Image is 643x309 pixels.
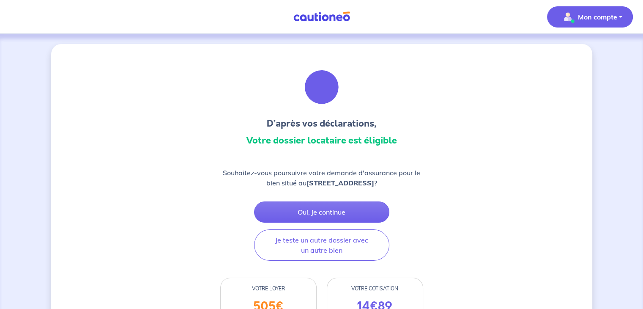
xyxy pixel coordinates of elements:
[254,229,389,261] button: Je teste un autre dossier avec un autre bien
[290,11,353,22] img: Cautioneo
[547,6,633,28] button: illu_account_valid_menu.svgMon compte
[578,12,617,22] p: Mon compte
[299,64,345,110] img: illu_congratulation.svg
[254,201,389,223] button: Oui, je continue
[220,168,423,188] p: Souhaitez-vous poursuivre votre demande d'assurance pour le bien situé au ?
[220,117,423,130] h3: D’après vos déclarations,
[221,285,316,292] div: VOTRE LOYER
[327,285,423,292] div: VOTRE COTISATION
[220,134,423,147] h3: Votre dossier locataire est éligible
[561,10,575,24] img: illu_account_valid_menu.svg
[306,179,374,187] strong: [STREET_ADDRESS]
